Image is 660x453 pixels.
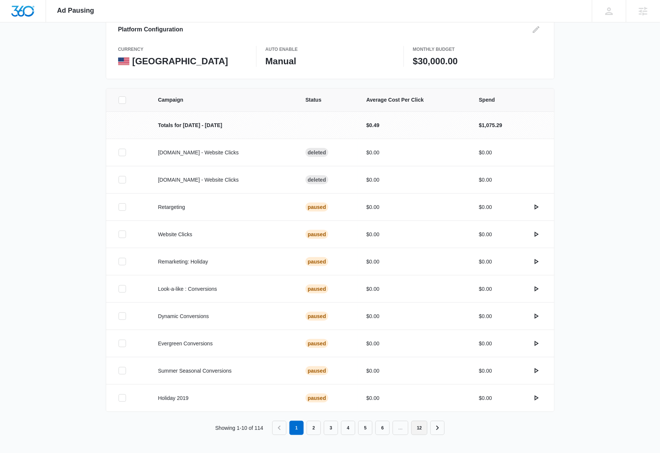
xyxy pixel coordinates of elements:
p: $0.00 [479,312,492,320]
a: Page 12 [411,421,427,435]
h3: Platform Configuration [118,25,183,34]
p: $0.00 [479,176,492,184]
em: 1 [289,421,304,435]
p: $0.00 [479,285,492,293]
p: $30,000.00 [413,56,542,67]
p: $0.00 [479,231,492,238]
span: Average Cost Per Click [366,96,461,104]
p: Manual [265,56,395,67]
p: $0.00 [366,340,461,348]
a: Next Page [430,421,445,435]
div: Paused [306,203,328,212]
p: currency [118,46,247,53]
p: $0.00 [479,367,492,375]
p: $0.00 [479,149,492,157]
p: Look-a-like : Conversions [158,285,288,293]
p: $0.00 [366,176,461,184]
div: Paused [306,312,328,321]
p: [DOMAIN_NAME] - Website Clicks [158,149,288,157]
p: $0.00 [366,312,461,320]
p: Showing 1-10 of 114 [215,424,263,432]
button: actions.activate [530,310,542,322]
p: Holiday 2019 [158,394,288,402]
span: Status [306,96,349,104]
p: $1,075.29 [479,121,502,129]
p: $0.49 [366,121,461,129]
p: Website Clicks [158,231,288,238]
p: Evergreen Conversions [158,340,288,348]
div: Paused [306,257,328,266]
p: $0.00 [366,203,461,211]
button: actions.activate [530,201,542,213]
div: Deleted [306,175,328,184]
a: Page 6 [375,421,390,435]
p: Monthly Budget [413,46,542,53]
a: Page 5 [358,421,372,435]
div: Paused [306,339,328,348]
p: [GEOGRAPHIC_DATA] [132,56,228,67]
button: Edit [530,24,542,36]
button: actions.activate [530,365,542,377]
nav: Pagination [272,421,445,435]
p: Summer Seasonal Conversions [158,367,288,375]
p: [DOMAIN_NAME] - Website Clicks [158,176,288,184]
span: Campaign [158,96,288,104]
p: Auto Enable [265,46,395,53]
p: Retargeting [158,203,288,211]
div: Paused [306,284,328,293]
p: $0.00 [479,394,492,402]
div: Paused [306,230,328,239]
button: actions.activate [530,256,542,268]
button: actions.activate [530,392,542,404]
a: Page 4 [341,421,355,435]
p: Totals for [DATE] - [DATE] [158,121,288,129]
a: Page 3 [324,421,338,435]
div: Paused [306,394,328,403]
p: $0.00 [366,231,461,238]
p: $0.00 [366,149,461,157]
p: $0.00 [479,203,492,211]
p: Dynamic Conversions [158,312,288,320]
button: actions.activate [530,283,542,295]
div: Paused [306,366,328,375]
div: Deleted [306,148,328,157]
p: $0.00 [366,285,461,293]
p: $0.00 [366,394,461,402]
span: Spend [479,96,542,104]
p: $0.00 [479,340,492,348]
p: $0.00 [366,258,461,266]
p: $0.00 [366,367,461,375]
p: Remarketing: Holiday [158,258,288,266]
button: actions.activate [530,338,542,349]
a: Page 2 [307,421,321,435]
p: $0.00 [479,258,492,266]
img: United States [118,58,129,65]
span: Ad Pausing [57,7,94,15]
button: actions.activate [530,228,542,240]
